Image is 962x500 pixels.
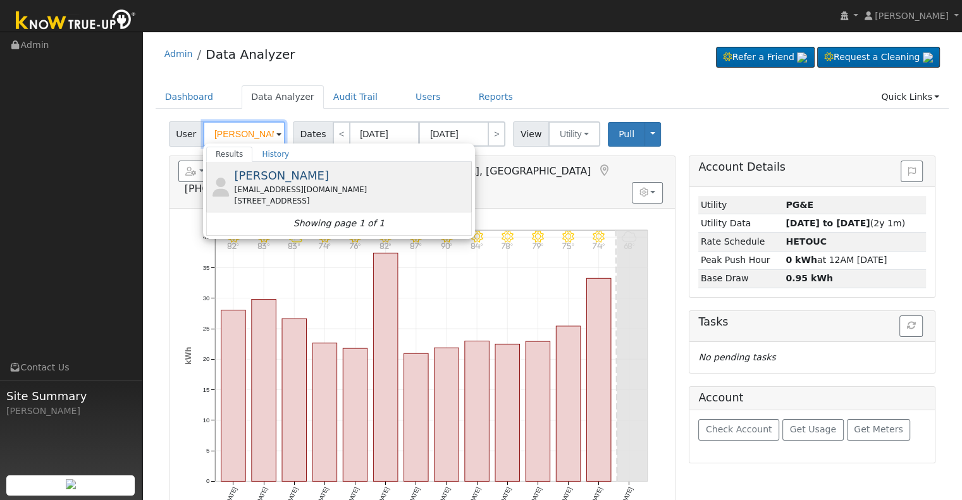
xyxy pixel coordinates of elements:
[221,310,245,482] rect: onclick=""
[345,243,366,250] p: 76°
[206,47,295,62] a: Data Analyzer
[698,251,783,269] td: Peak Push Hour
[227,231,239,243] i: 9/30 - Clear
[202,233,209,240] text: 40
[9,7,142,35] img: Know True-Up
[786,236,827,247] strong: N
[169,121,204,147] span: User
[466,243,488,250] p: 84°
[202,417,209,424] text: 10
[469,85,522,109] a: Reports
[716,47,815,68] a: Refer a Friend
[698,161,926,174] h5: Account Details
[379,231,392,243] i: 10/05 - MostlyClear
[223,243,244,250] p: 82°
[782,419,844,441] button: Get Usage
[923,52,933,63] img: retrieve
[234,184,469,195] div: [EMAIL_ADDRESS][DOMAIN_NAME]
[496,243,518,250] p: 78°
[282,319,307,481] rect: onclick=""
[471,231,483,243] i: 10/08 - Clear
[608,122,645,147] button: Pull
[698,419,779,441] button: Check Account
[597,164,611,177] a: Map
[495,344,520,481] rect: onclick=""
[548,121,600,147] button: Utility
[206,447,209,454] text: 5
[202,325,209,332] text: 25
[817,47,940,68] a: Request a Cleaning
[872,85,949,109] a: Quick Links
[854,424,903,434] span: Get Meters
[156,85,223,109] a: Dashboard
[202,386,209,393] text: 15
[532,231,544,243] i: 10/10 - Clear
[253,243,274,250] p: 83°
[593,231,605,243] i: 10/12 - Clear
[586,278,611,481] rect: onclick=""
[252,299,276,481] rect: onclick=""
[6,405,135,418] div: [PERSON_NAME]
[901,161,923,182] button: Issue History
[164,49,193,59] a: Admin
[333,121,350,147] a: <
[698,214,783,233] td: Utility Data
[619,129,634,139] span: Pull
[293,217,385,230] i: Showing page 1 of 1
[436,243,457,250] p: 90°
[588,243,610,250] p: 74°
[706,424,772,434] span: Check Account
[374,165,591,177] span: [GEOGRAPHIC_DATA], [GEOGRAPHIC_DATA]
[314,243,335,250] p: 74°
[786,273,833,283] strong: 0.95 kWh
[405,243,427,250] p: 87°
[283,243,305,250] p: 83°
[875,11,949,21] span: [PERSON_NAME]
[203,121,285,147] input: Select a User
[202,264,209,271] text: 35
[375,243,397,250] p: 82°
[790,424,836,434] span: Get Usage
[6,387,135,405] span: Site Summary
[899,315,923,337] button: Refresh
[698,315,926,329] h5: Tasks
[312,343,337,482] rect: onclick=""
[847,419,911,441] button: Get Meters
[206,147,253,162] a: Results
[784,251,927,269] td: at 12AM [DATE]
[786,200,813,210] strong: ID: 17391736, authorized: 10/10/25
[252,147,299,162] a: History
[185,183,276,195] span: [PHONE_NUMBER]
[410,231,422,243] i: 10/06 - Clear
[435,348,459,481] rect: onclick=""
[786,218,870,228] strong: [DATE] to [DATE]
[513,121,549,147] span: View
[406,85,450,109] a: Users
[698,352,775,362] i: No pending tasks
[404,353,428,481] rect: onclick=""
[465,341,490,481] rect: onclick=""
[440,231,452,243] i: 10/07 - Clear
[349,231,361,243] i: 10/04 - MostlyClear
[373,253,398,481] rect: onclick=""
[202,355,209,362] text: 20
[502,231,514,243] i: 10/09 - Clear
[206,477,209,484] text: 0
[558,243,579,250] p: 75°
[202,295,209,302] text: 30
[287,231,302,243] i: 10/02 - PartlyCloudy
[488,121,505,147] a: >
[324,85,387,109] a: Audit Trail
[698,233,783,251] td: Rate Schedule
[234,195,469,207] div: [STREET_ADDRESS]
[242,85,324,109] a: Data Analyzer
[234,169,329,182] span: [PERSON_NAME]
[343,348,367,481] rect: onclick=""
[562,231,574,243] i: 10/11 - Clear
[183,346,192,365] text: kWh
[66,479,76,489] img: retrieve
[526,341,550,481] rect: onclick=""
[556,326,581,482] rect: onclick=""
[293,121,333,147] span: Dates
[698,196,783,214] td: Utility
